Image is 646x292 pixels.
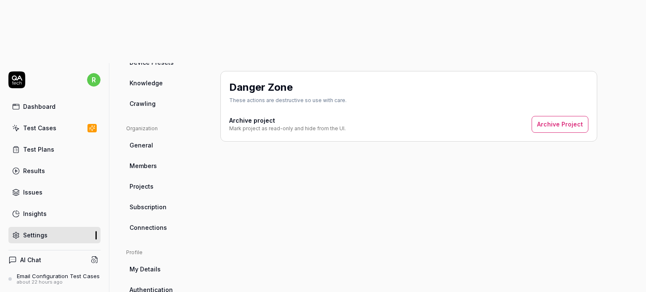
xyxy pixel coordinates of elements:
a: Connections [126,220,207,235]
h4: AI Chat [20,255,41,264]
span: Subscription [130,203,167,211]
div: These actions are destructive so use with care. [229,97,347,104]
a: Subscription [126,199,207,215]
a: Email Configuration Test Casesabout 22 hours ago [8,273,101,285]
a: General [126,137,207,153]
span: My Details [130,265,161,274]
div: Test Cases [23,124,56,132]
h2: Danger Zone [229,80,293,95]
span: Connections [130,223,167,232]
div: Settings [23,231,48,239]
a: Insights [8,205,101,222]
a: Members [126,158,207,174]
button: Archive Project [532,116,588,133]
a: Issues [8,184,101,200]
a: Results [8,163,101,179]
div: Email Configuration Test Cases [17,273,100,279]
div: Insights [23,209,47,218]
div: Issues [23,188,42,197]
div: Organization [126,125,207,132]
a: Test Cases [8,120,101,136]
span: Projects [130,182,154,191]
span: Members [130,161,157,170]
a: My Details [126,261,207,277]
a: Test Plans [8,141,101,158]
a: Crawling [126,96,207,111]
span: General [130,141,153,150]
div: Dashboard [23,102,56,111]
span: r [87,73,101,87]
a: Knowledge [126,75,207,91]
a: Projects [126,179,207,194]
div: Mark project as read-only and hide from the UI. [229,125,346,132]
div: about 22 hours ago [17,279,100,285]
button: r [87,71,101,88]
h4: Archive project [229,116,346,125]
span: Crawling [130,99,156,108]
div: Profile [126,249,207,256]
a: Settings [8,227,101,243]
div: Test Plans [23,145,54,154]
span: Knowledge [130,79,163,87]
a: Dashboard [8,98,101,115]
div: Results [23,166,45,175]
